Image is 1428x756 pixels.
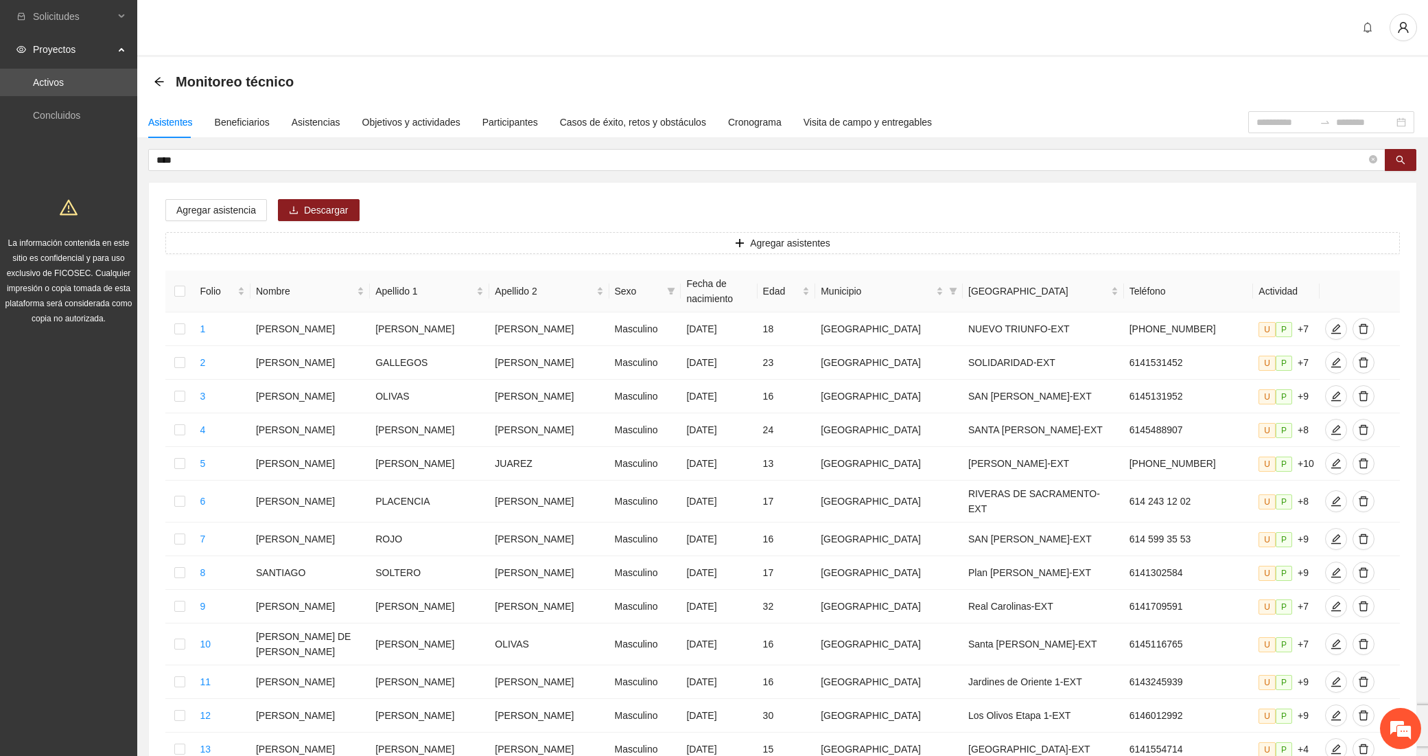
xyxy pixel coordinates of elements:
td: SANTIAGO [250,556,370,590]
td: 614 599 35 53 [1124,523,1254,556]
td: GALLEGOS [370,346,489,380]
td: [PERSON_NAME] [250,346,370,380]
div: Back [154,76,165,88]
a: 5 [200,458,206,469]
span: edit [1326,534,1346,545]
td: 16 [758,623,816,665]
td: SOLIDARIDAD-EXT [963,346,1124,380]
span: edit [1326,639,1346,650]
th: Colonia [963,271,1124,312]
span: U [1259,637,1276,652]
td: Masculino [609,665,681,699]
td: Masculino [609,380,681,413]
button: delete [1353,352,1374,374]
td: [DATE] [681,413,757,447]
td: [DATE] [681,312,757,346]
td: [DATE] [681,623,757,665]
td: SOLTERO [370,556,489,590]
td: +8 [1253,481,1320,523]
td: [GEOGRAPHIC_DATA] [815,481,963,523]
th: Apellido 2 [489,271,609,312]
a: 9 [200,601,206,612]
td: +7 [1253,346,1320,380]
span: Descargar [304,203,349,218]
button: delete [1353,562,1374,584]
span: P [1276,532,1292,547]
td: SAN [PERSON_NAME]-EXT [963,380,1124,413]
td: [PERSON_NAME] [370,590,489,623]
span: filter [664,281,678,301]
span: delete [1353,458,1374,469]
button: delete [1353,705,1374,726]
td: 32 [758,590,816,623]
td: [GEOGRAPHIC_DATA] [815,346,963,380]
span: Nombre [256,284,354,299]
span: delete [1353,323,1374,334]
td: [PERSON_NAME] [489,380,609,413]
span: edit [1326,458,1346,469]
td: [GEOGRAPHIC_DATA] [815,523,963,556]
span: P [1276,599,1292,615]
button: delete [1353,385,1374,407]
a: Activos [33,77,64,88]
td: +9 [1253,523,1320,556]
span: U [1259,599,1276,615]
span: edit [1326,496,1346,507]
button: delete [1353,528,1374,550]
td: [PERSON_NAME] [370,699,489,733]
a: 2 [200,357,206,368]
td: Masculino [609,346,681,380]
td: 6141709591 [1124,590,1254,623]
td: +9 [1253,665,1320,699]
td: NUEVO TRIUNFO-EXT [963,312,1124,346]
div: Visita de campo y entregables [804,115,932,130]
span: P [1276,356,1292,371]
span: P [1276,709,1292,724]
td: [PERSON_NAME] [489,590,609,623]
button: bell [1357,16,1379,38]
button: edit [1325,453,1347,474]
a: 12 [200,710,211,721]
td: JUAREZ [489,447,609,481]
span: P [1276,389,1292,404]
td: Masculino [609,523,681,556]
span: U [1259,322,1276,337]
button: delete [1353,595,1374,617]
button: user [1390,14,1417,41]
span: delete [1353,357,1374,368]
td: Masculino [609,447,681,481]
button: edit [1325,318,1347,340]
th: Municipio [815,271,963,312]
td: PLACENCIA [370,481,489,523]
td: 18 [758,312,816,346]
span: U [1259,532,1276,547]
td: 30 [758,699,816,733]
span: delete [1353,676,1374,687]
td: [PERSON_NAME] DE [PERSON_NAME] [250,623,370,665]
button: edit [1325,385,1347,407]
td: 6145116765 [1124,623,1254,665]
span: bell [1357,22,1378,33]
span: P [1276,457,1292,472]
span: U [1259,423,1276,438]
td: +8 [1253,413,1320,447]
td: Santa [PERSON_NAME]-EXT [963,623,1124,665]
span: delete [1353,567,1374,578]
span: U [1259,709,1276,724]
td: [GEOGRAPHIC_DATA] [815,590,963,623]
span: delete [1353,496,1374,507]
span: close-circle [1369,154,1377,167]
td: [GEOGRAPHIC_DATA] [815,665,963,699]
a: 11 [200,676,211,687]
td: RIVERAS DE SACRAMENTO-EXT [963,481,1124,523]
td: +7 [1253,312,1320,346]
td: 6145488907 [1124,413,1254,447]
td: [DATE] [681,481,757,523]
span: Folio [200,284,235,299]
span: P [1276,675,1292,690]
td: 6146012992 [1124,699,1254,733]
button: edit [1325,528,1347,550]
span: inbox [16,12,26,21]
span: delete [1353,534,1374,545]
td: 23 [758,346,816,380]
